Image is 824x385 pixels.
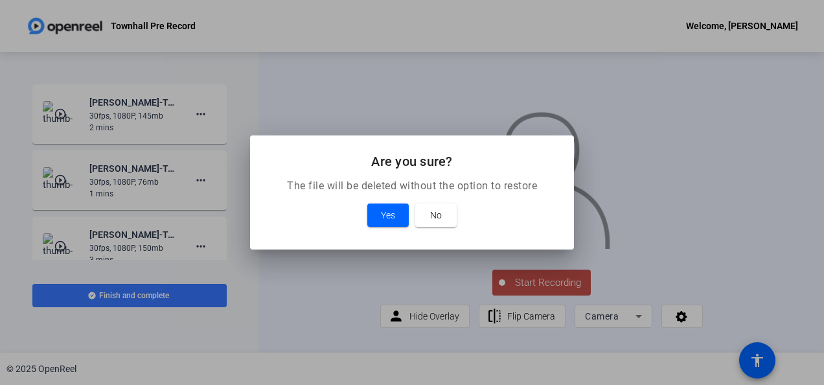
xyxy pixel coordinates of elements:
button: Yes [367,204,409,227]
span: No [430,207,442,223]
h2: Are you sure? [266,151,558,172]
button: No [415,204,457,227]
p: The file will be deleted without the option to restore [266,178,558,194]
span: Yes [381,207,395,223]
